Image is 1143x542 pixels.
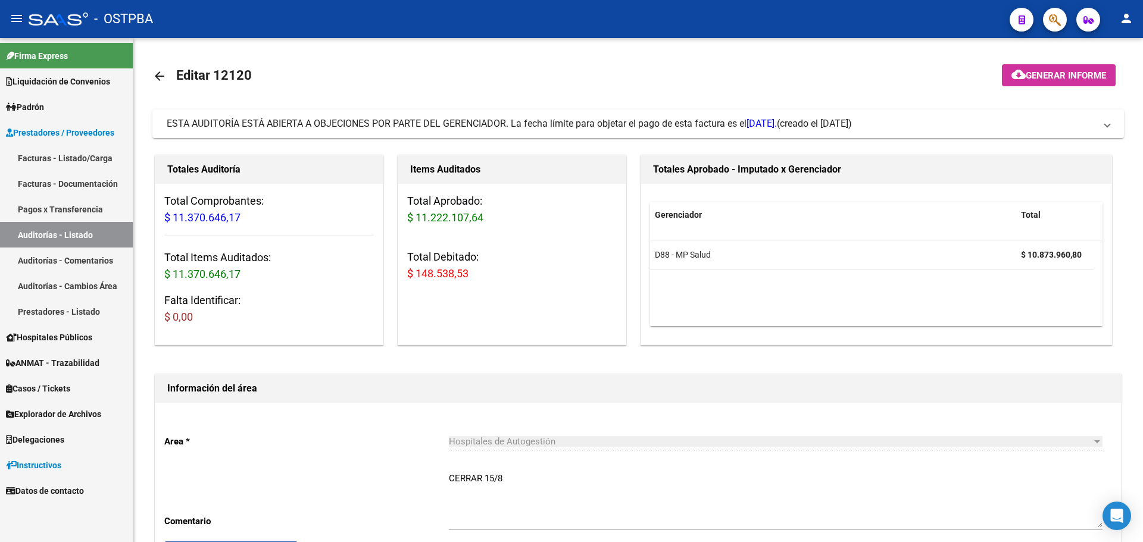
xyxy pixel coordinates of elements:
span: - OSTPBA [94,6,153,32]
datatable-header-cell: Total [1016,202,1094,228]
mat-icon: cloud_download [1011,67,1026,82]
span: Editar 12120 [176,68,252,83]
h1: Información del área [167,379,1109,398]
span: ANMAT - Trazabilidad [6,356,99,369]
datatable-header-cell: Gerenciador [650,202,1016,228]
span: ESTA AUDITORÍA ESTÁ ABIERTA A OBJECIONES POR PARTE DEL GERENCIADOR. La fecha límite para objetar ... [167,118,777,129]
span: $ 11.222.107,64 [407,211,483,224]
span: $ 148.538,53 [407,267,469,280]
span: Explorador de Archivos [6,408,101,421]
mat-expansion-panel-header: ESTA AUDITORÍA ESTÁ ABIERTA A OBJECIONES POR PARTE DEL GERENCIADOR. La fecha límite para objetar ... [152,109,1124,138]
h3: Total Debitado: [407,249,617,282]
span: (creado el [DATE]) [777,117,852,130]
mat-icon: person [1119,11,1133,26]
span: Instructivos [6,459,61,472]
mat-icon: menu [10,11,24,26]
h1: Totales Aprobado - Imputado x Gerenciador [653,160,1100,179]
span: $ 11.370.646,17 [164,211,241,224]
span: D88 - MP Salud [655,250,711,259]
span: Liquidación de Convenios [6,75,110,88]
span: Prestadores / Proveedores [6,126,114,139]
span: $ 11.370.646,17 [164,268,241,280]
h3: Total Aprobado: [407,193,617,226]
strong: $ 10.873.960,80 [1021,250,1082,259]
span: [DATE]. [747,118,777,129]
span: Delegaciones [6,433,64,446]
span: Hospitales de Autogestión [449,436,555,447]
h1: Items Auditados [410,160,614,179]
p: Comentario [164,515,449,528]
span: Casos / Tickets [6,382,70,395]
span: $ 0,00 [164,311,193,323]
div: Open Intercom Messenger [1103,502,1131,530]
h3: Total Items Auditados: [164,249,374,283]
mat-icon: arrow_back [152,69,167,83]
span: Firma Express [6,49,68,62]
button: Generar informe [1002,64,1116,86]
span: Gerenciador [655,210,702,220]
p: Area * [164,435,449,448]
span: Padrón [6,101,44,114]
span: Generar informe [1026,70,1106,81]
span: Hospitales Públicos [6,331,92,344]
h3: Falta Identificar: [164,292,374,325]
h1: Totales Auditoría [167,160,371,179]
span: Total [1021,210,1041,220]
span: Datos de contacto [6,484,84,497]
h3: Total Comprobantes: [164,193,374,226]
